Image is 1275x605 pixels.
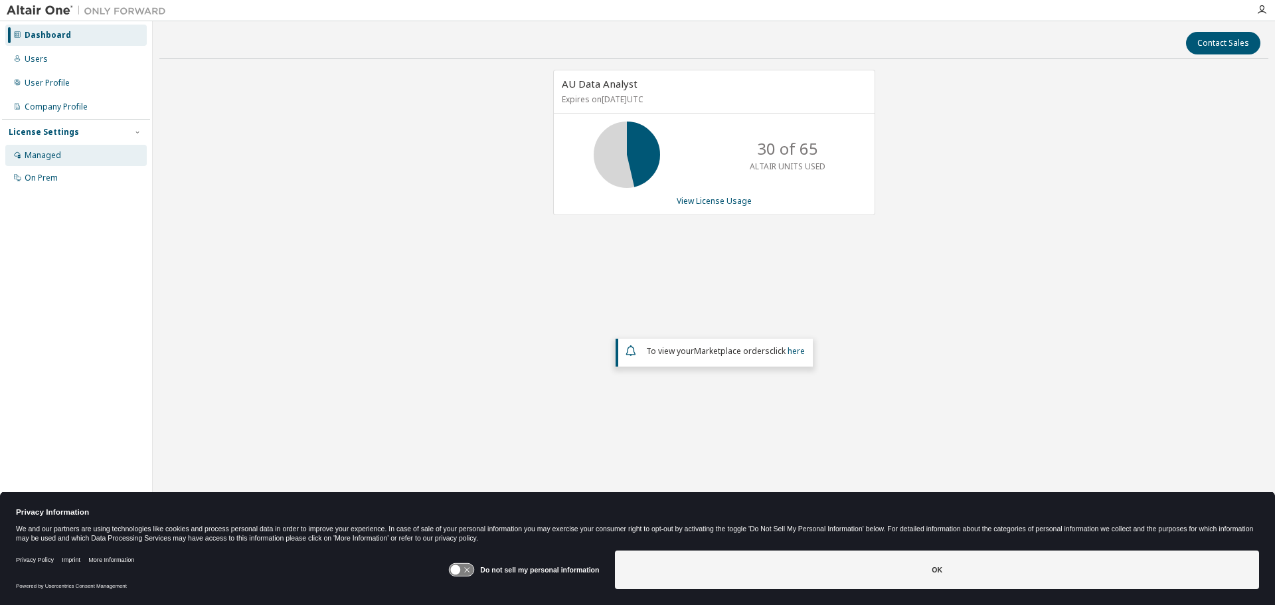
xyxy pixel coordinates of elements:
div: Managed [25,150,61,161]
div: Dashboard [25,30,71,41]
div: Users [25,54,48,64]
p: ALTAIR UNITS USED [750,161,825,172]
p: 30 of 65 [757,137,818,160]
em: Marketplace orders [694,345,770,357]
span: AU Data Analyst [562,77,637,90]
a: View License Usage [677,195,752,207]
img: Altair One [7,4,173,17]
div: User Profile [25,78,70,88]
p: Expires on [DATE] UTC [562,94,863,105]
div: Company Profile [25,102,88,112]
div: License Settings [9,127,79,137]
a: here [788,345,805,357]
div: On Prem [25,173,58,183]
span: To view your click [646,345,805,357]
button: Contact Sales [1186,32,1260,54]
